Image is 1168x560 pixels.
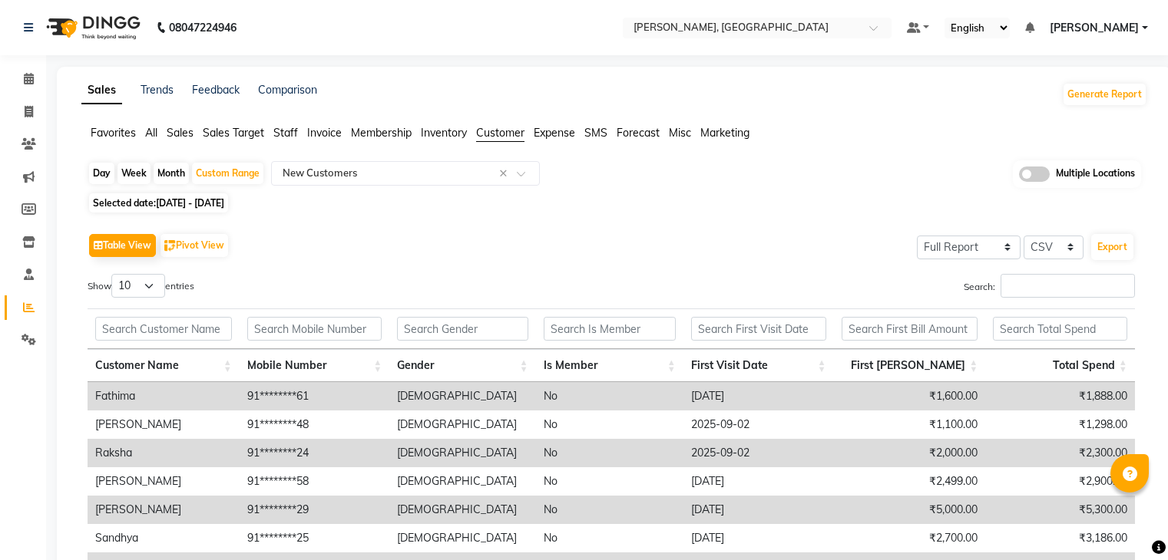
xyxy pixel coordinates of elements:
[964,274,1135,298] label: Search:
[389,349,535,382] th: Gender: activate to sort column ascending
[95,317,232,341] input: Search Customer Name
[834,496,986,524] td: ₹5,000.00
[834,439,986,467] td: ₹2,000.00
[81,77,122,104] a: Sales
[389,496,535,524] td: [DEMOGRAPHIC_DATA]
[389,410,535,439] td: [DEMOGRAPHIC_DATA]
[88,496,240,524] td: [PERSON_NAME]
[89,193,228,212] span: Selected date:
[985,524,1135,552] td: ₹3,186.00
[169,6,237,49] b: 08047224946
[1064,84,1146,105] button: Generate Report
[89,163,114,184] div: Day
[389,382,535,410] td: [DEMOGRAPHIC_DATA]
[683,410,834,439] td: 2025-09-02
[834,349,986,382] th: First Bill Amount: activate to sort column ascending
[985,439,1135,467] td: ₹2,300.00
[834,467,986,496] td: ₹2,499.00
[842,317,978,341] input: Search First Bill Amount
[156,197,224,209] span: [DATE] - [DATE]
[834,382,986,410] td: ₹1,600.00
[536,496,683,524] td: No
[683,496,834,524] td: [DATE]
[192,163,263,184] div: Custom Range
[683,439,834,467] td: 2025-09-02
[39,6,144,49] img: logo
[351,126,412,140] span: Membership
[88,349,240,382] th: Customer Name: activate to sort column ascending
[88,524,240,552] td: Sandhya
[534,126,575,140] span: Expense
[985,496,1135,524] td: ₹5,300.00
[88,382,240,410] td: Fathima
[683,349,834,382] th: First Visit Date: activate to sort column ascending
[536,467,683,496] td: No
[88,274,194,298] label: Show entries
[389,467,535,496] td: [DEMOGRAPHIC_DATA]
[1001,274,1135,298] input: Search:
[499,166,512,182] span: Clear all
[154,163,189,184] div: Month
[683,467,834,496] td: [DATE]
[307,126,342,140] span: Invoice
[1056,166,1135,182] span: Multiple Locations
[247,317,382,341] input: Search Mobile Number
[111,274,165,298] select: Showentries
[421,126,467,140] span: Inventory
[536,524,683,552] td: No
[141,83,174,97] a: Trends
[145,126,157,140] span: All
[985,382,1135,410] td: ₹1,888.00
[617,126,660,140] span: Forecast
[536,439,683,467] td: No
[700,126,749,140] span: Marketing
[544,317,676,341] input: Search Is Member
[536,382,683,410] td: No
[273,126,298,140] span: Staff
[683,382,834,410] td: [DATE]
[203,126,264,140] span: Sales Target
[240,349,390,382] th: Mobile Number: activate to sort column ascending
[834,410,986,439] td: ₹1,100.00
[1091,234,1133,260] button: Export
[397,317,528,341] input: Search Gender
[258,83,317,97] a: Comparison
[993,317,1127,341] input: Search Total Spend
[160,234,228,257] button: Pivot View
[389,439,535,467] td: [DEMOGRAPHIC_DATA]
[536,410,683,439] td: No
[536,349,683,382] th: Is Member: activate to sort column ascending
[117,163,151,184] div: Week
[669,126,691,140] span: Misc
[985,410,1135,439] td: ₹1,298.00
[476,126,524,140] span: Customer
[985,467,1135,496] td: ₹2,900.02
[985,349,1135,382] th: Total Spend: activate to sort column ascending
[88,467,240,496] td: [PERSON_NAME]
[167,126,194,140] span: Sales
[91,126,136,140] span: Favorites
[584,126,607,140] span: SMS
[164,240,176,252] img: pivot.png
[88,439,240,467] td: Raksha
[683,524,834,552] td: [DATE]
[192,83,240,97] a: Feedback
[1050,20,1139,36] span: [PERSON_NAME]
[691,317,826,341] input: Search First Visit Date
[389,524,535,552] td: [DEMOGRAPHIC_DATA]
[834,524,986,552] td: ₹2,700.00
[88,410,240,439] td: [PERSON_NAME]
[89,234,156,257] button: Table View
